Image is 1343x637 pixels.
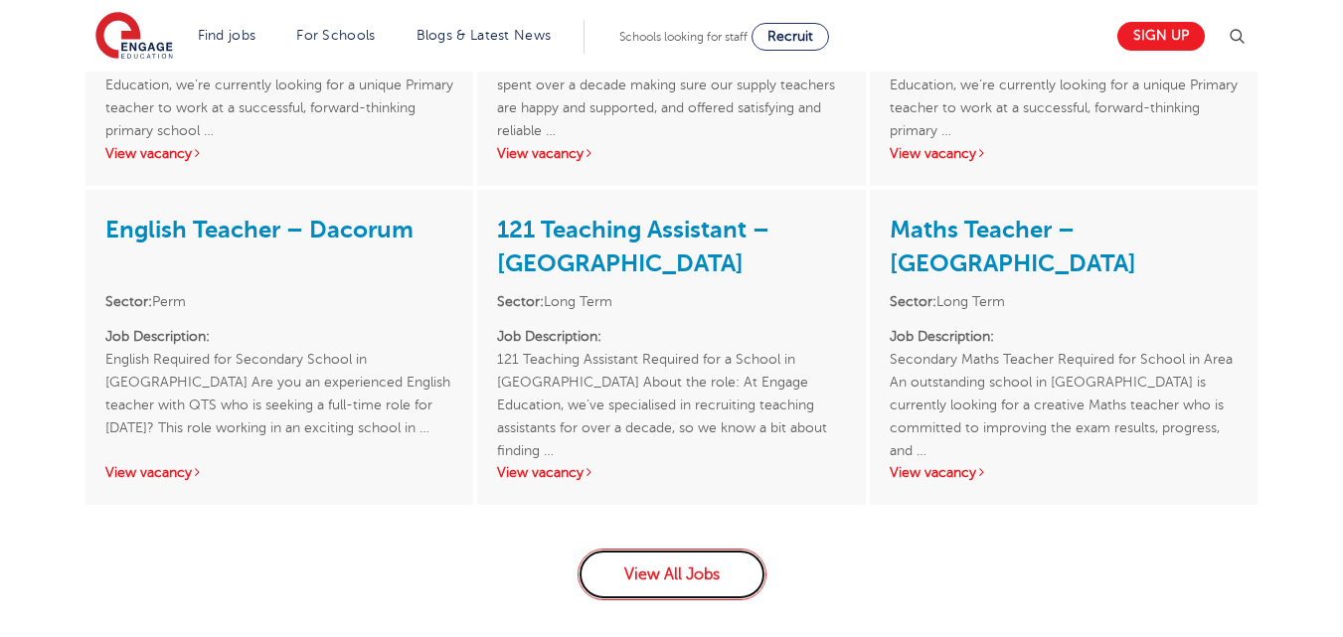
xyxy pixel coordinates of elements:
[95,12,173,62] img: Engage Education
[497,325,845,439] p: 121 Teaching Assistant Required for a School in [GEOGRAPHIC_DATA] About the role: At Engage Educa...
[105,465,203,480] a: View vacancy
[890,290,1238,313] li: Long Term
[890,325,1238,439] p: Secondary Maths Teacher Required for School in Area An outstanding school in [GEOGRAPHIC_DATA] is...
[497,5,845,119] p: Supply Teachers needed for Primary Schools in [GEOGRAPHIC_DATA] At Engage Education, we’ve spent ...
[417,28,552,43] a: Blogs & Latest News
[105,146,203,161] a: View vacancy
[890,146,987,161] a: View vacancy
[752,23,829,51] a: Recruit
[105,290,453,313] li: Perm
[105,329,210,344] strong: Job Description:
[105,325,453,439] p: English Required for Secondary School in [GEOGRAPHIC_DATA] Are you an experienced English teacher...
[497,465,594,480] a: View vacancy
[497,216,769,277] a: 121 Teaching Assistant – [GEOGRAPHIC_DATA]
[296,28,375,43] a: For Schools
[105,216,414,243] a: English Teacher – Dacorum
[497,290,845,313] li: Long Term
[198,28,256,43] a: Find jobs
[105,5,453,119] p: KS1 Teacher Required for Primary School in [GEOGRAPHIC_DATA] About the role: At Engage Education,...
[497,294,544,309] strong: Sector:
[767,29,813,44] span: Recruit
[1117,22,1205,51] a: Sign up
[619,30,748,44] span: Schools looking for staff
[105,294,152,309] strong: Sector:
[578,549,766,600] a: View All Jobs
[890,5,1238,119] p: KS1 Teacher Required for Primary School in [GEOGRAPHIC_DATA] About the role: At Engage Education,...
[497,329,601,344] strong: Job Description:
[890,329,994,344] strong: Job Description:
[890,216,1136,277] a: Maths Teacher – [GEOGRAPHIC_DATA]
[890,465,987,480] a: View vacancy
[497,146,594,161] a: View vacancy
[890,294,936,309] strong: Sector:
